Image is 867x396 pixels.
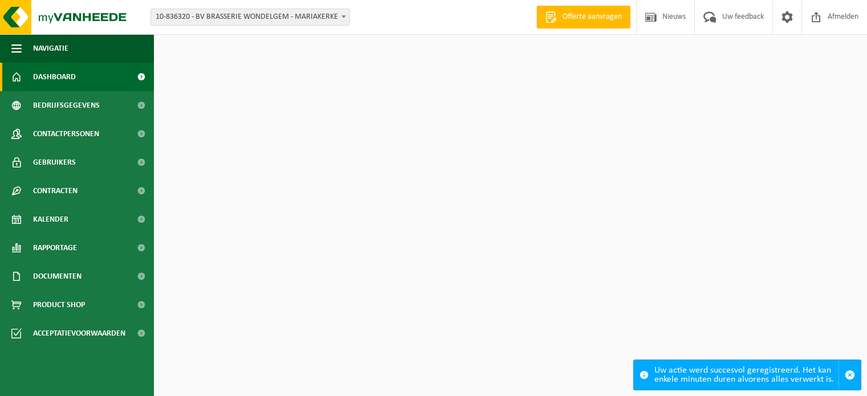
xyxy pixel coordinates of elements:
[33,63,76,91] span: Dashboard
[560,11,625,23] span: Offerte aanvragen
[33,120,99,148] span: Contactpersonen
[33,291,85,319] span: Product Shop
[33,177,78,205] span: Contracten
[33,34,68,63] span: Navigatie
[654,360,838,390] div: Uw actie werd succesvol geregistreerd. Het kan enkele minuten duren alvorens alles verwerkt is.
[33,205,68,234] span: Kalender
[33,262,82,291] span: Documenten
[33,319,125,348] span: Acceptatievoorwaarden
[33,91,100,120] span: Bedrijfsgegevens
[33,148,76,177] span: Gebruikers
[33,234,77,262] span: Rapportage
[150,9,350,26] span: 10-836320 - BV BRASSERIE WONDELGEM - MARIAKERKE
[151,9,349,25] span: 10-836320 - BV BRASSERIE WONDELGEM - MARIAKERKE
[536,6,630,28] a: Offerte aanvragen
